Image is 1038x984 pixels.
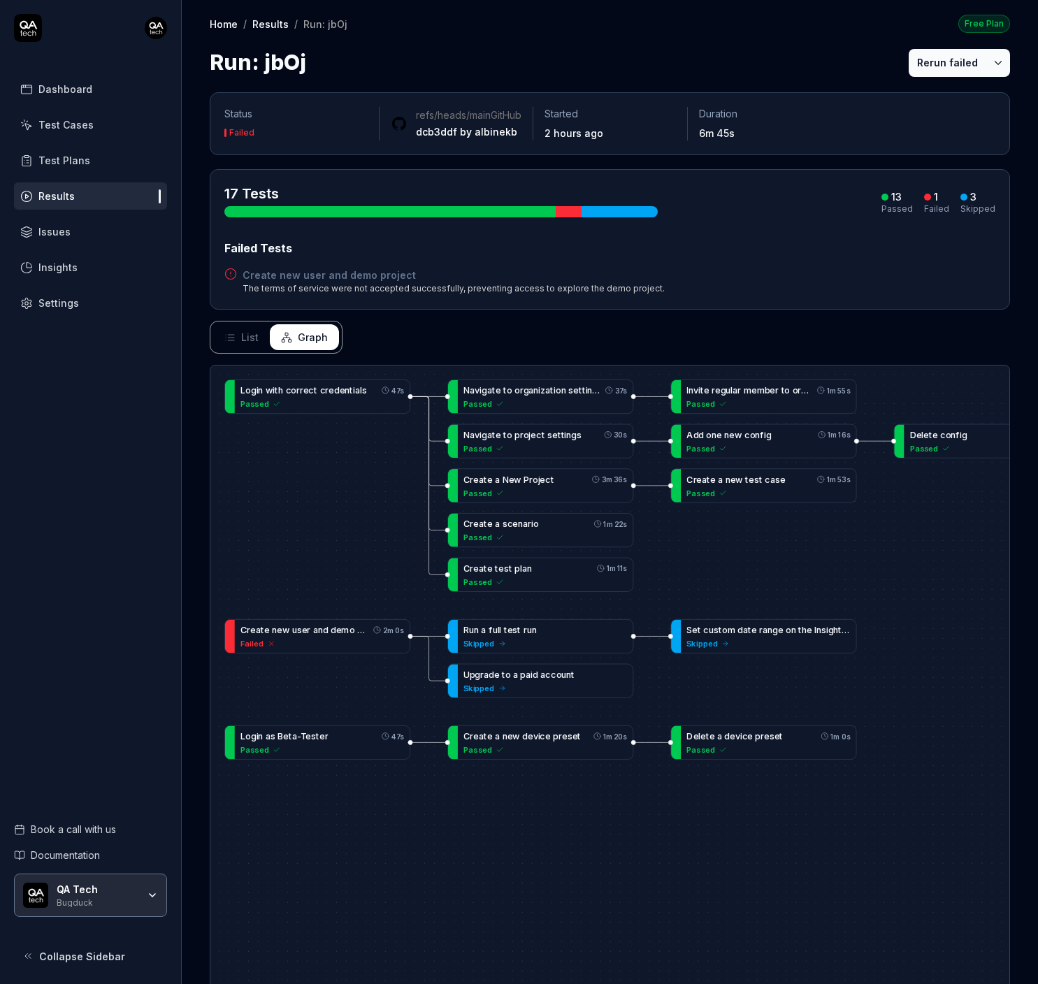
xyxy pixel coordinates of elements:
span: Passed [240,398,269,410]
img: 7ccf6c19-61ad-4a6c-8811-018b02a1b829.jpg [145,17,167,39]
span: n [712,430,716,440]
span: a [718,474,723,484]
span: h [278,385,283,396]
span: a [470,385,475,396]
span: a [770,474,775,484]
span: a [528,385,533,396]
span: z [540,385,545,396]
span: e [277,625,282,635]
span: o [556,385,561,396]
span: c [320,385,326,396]
span: a [487,430,492,440]
span: a [495,519,500,529]
span: C [463,519,470,529]
span: t [503,430,507,440]
div: Insights [38,260,78,275]
span: c [765,474,771,484]
span: s [754,474,759,484]
div: Navigatetoprojectsettings30sPassed [447,424,633,458]
a: Createascenario1m 22sPassed [447,513,633,547]
span: o [349,625,355,635]
span: l [498,625,500,635]
span: e [487,563,493,574]
span: t [582,385,586,396]
span: r [775,385,779,396]
span: t [781,385,785,396]
span: a [479,563,484,574]
span: c [536,430,542,440]
span: g [962,430,967,440]
span: e [509,474,514,484]
span: t [484,563,487,574]
span: w [514,474,521,484]
span: l [520,563,522,574]
span: w [735,430,742,440]
a: Test Cases [14,111,167,138]
span: a [733,385,737,396]
span: e [487,519,493,529]
div: Loginwithcorrectcredentials47sPassed [224,379,410,414]
div: Settings [38,296,79,310]
a: Insights [14,254,167,281]
span: e [473,474,479,484]
span: a [355,385,360,396]
div: CreateaNewProject3m 36sPassed [447,468,633,502]
span: s [577,430,582,440]
span: t [484,474,487,484]
span: e [540,474,546,484]
span: e [923,430,929,440]
span: Passed [463,442,492,454]
span: a [479,474,484,484]
span: i [531,519,533,529]
time: 1m 53s [827,474,851,484]
span: o [533,519,539,529]
span: u [292,625,297,635]
span: t [561,430,565,440]
span: s [362,385,367,396]
span: a [807,385,812,396]
a: Create new user and demo project [243,268,665,282]
span: s [775,474,780,484]
span: r [520,385,524,396]
time: 30s [614,430,627,440]
span: P [524,474,529,484]
span: a [256,625,261,635]
span: d [698,430,704,440]
a: Navigatetoorganizationsettings37sPassed [447,379,633,414]
span: r [470,563,473,574]
span: p [514,430,520,440]
span: C [463,474,470,484]
span: e [303,385,309,396]
span: Passed [463,531,492,543]
span: a [313,625,318,635]
span: C [463,563,470,574]
span: e [749,474,754,484]
time: 37s [615,385,628,396]
span: e [552,430,558,440]
span: i [554,385,556,396]
span: e [250,625,256,635]
span: e [770,385,776,396]
span: n [951,430,956,440]
div: Createtestplan1m 11sPassed [447,558,633,592]
span: r [520,430,524,440]
span: e [473,519,479,529]
div: Addonenewconfig1m 16sPassed [670,424,856,458]
span: Passed [463,487,492,499]
span: C [240,625,247,635]
span: t [314,385,317,396]
span: t [349,385,353,396]
span: a [523,519,528,529]
span: e [264,625,270,635]
span: i [273,385,275,396]
span: n [272,625,277,635]
span: a [545,385,550,396]
span: Passed [910,442,939,454]
div: Inviteregularmembertoorgan1m 55sPassed [670,379,856,414]
span: t [484,519,487,529]
span: r [529,474,533,484]
span: a [479,519,484,529]
time: 1m 55s [827,385,851,396]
